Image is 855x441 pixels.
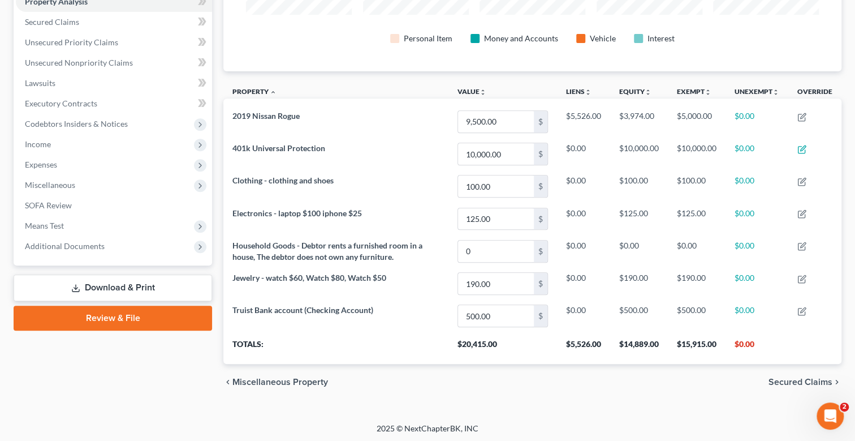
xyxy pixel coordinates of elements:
button: chevron_left Miscellaneous Property [223,378,328,387]
div: Personal Item [404,33,452,44]
i: expand_less [270,89,277,96]
td: $0.00 [557,235,610,267]
td: $125.00 [668,203,726,235]
div: $ [534,241,547,262]
i: unfold_more [645,89,651,96]
td: $0.00 [557,170,610,203]
span: Executory Contracts [25,99,97,108]
td: $0.00 [726,138,788,170]
span: Income [25,139,51,149]
span: Means Test [25,221,64,230]
span: Expenses [25,160,57,169]
span: Unsecured Nonpriority Claims [25,58,133,67]
span: 2019 Nissan Rogue [232,111,300,121]
th: $5,526.00 [557,332,610,364]
button: Secured Claims chevron_right [768,378,841,387]
a: Download & Print [14,275,212,301]
input: 0.00 [458,143,534,165]
span: Truist Bank account (Checking Account) [232,305,373,315]
td: $0.00 [726,105,788,138]
i: unfold_more [480,89,486,96]
td: $0.00 [668,235,726,267]
div: Vehicle [590,33,616,44]
a: Unexemptunfold_more [735,87,779,96]
i: chevron_left [223,378,232,387]
a: Unsecured Nonpriority Claims [16,53,212,73]
td: $0.00 [726,203,788,235]
td: $0.00 [726,235,788,267]
i: unfold_more [585,89,591,96]
div: Interest [647,33,675,44]
div: $ [534,111,547,132]
div: $ [534,175,547,197]
span: Additional Documents [25,241,105,251]
td: $5,526.00 [557,105,610,138]
td: $0.00 [557,203,610,235]
a: Property expand_less [232,87,277,96]
span: Unsecured Priority Claims [25,37,118,47]
a: SOFA Review [16,195,212,216]
a: Liensunfold_more [566,87,591,96]
th: $15,915.00 [668,332,726,364]
input: 0.00 [458,208,534,230]
th: $0.00 [726,332,788,364]
th: Totals: [223,332,448,364]
input: 0.00 [458,241,534,262]
div: $ [534,208,547,230]
span: Electronics - laptop $100 iphone $25 [232,208,362,218]
td: $10,000.00 [610,138,668,170]
td: $190.00 [610,268,668,300]
th: $20,415.00 [448,332,557,364]
div: Money and Accounts [484,33,558,44]
td: $500.00 [610,300,668,332]
div: $ [534,143,547,165]
a: Valueunfold_more [457,87,486,96]
span: Miscellaneous [25,180,75,190]
a: Secured Claims [16,12,212,32]
a: Lawsuits [16,73,212,93]
input: 0.00 [458,175,534,197]
td: $125.00 [610,203,668,235]
a: Executory Contracts [16,93,212,114]
span: 2 [840,403,849,412]
td: $190.00 [668,268,726,300]
td: $5,000.00 [668,105,726,138]
span: Household Goods - Debtor rents a furnished room in a house, The debtor does not own any furniture. [232,241,422,262]
input: 0.00 [458,273,534,294]
td: $0.00 [610,235,668,267]
a: Unsecured Priority Claims [16,32,212,53]
th: $14,889.00 [610,332,668,364]
span: Codebtors Insiders & Notices [25,119,128,129]
iframe: Intercom live chat [817,403,844,430]
i: unfold_more [705,89,711,96]
span: Miscellaneous Property [232,378,328,387]
td: $0.00 [726,268,788,300]
td: $100.00 [668,170,726,203]
td: $100.00 [610,170,668,203]
span: 401k Universal Protection [232,143,325,153]
input: 0.00 [458,305,534,327]
i: unfold_more [772,89,779,96]
span: Secured Claims [768,378,832,387]
a: Exemptunfold_more [677,87,711,96]
th: Override [788,80,841,106]
td: $3,974.00 [610,105,668,138]
span: SOFA Review [25,200,72,210]
span: Secured Claims [25,17,79,27]
div: $ [534,273,547,294]
div: $ [534,305,547,327]
span: Lawsuits [25,78,55,88]
td: $10,000.00 [668,138,726,170]
span: Jewelry - watch $60, Watch $80, Watch $50 [232,273,386,282]
input: 0.00 [458,111,534,132]
i: chevron_right [832,378,841,387]
td: $0.00 [726,300,788,332]
a: Review & File [14,306,212,331]
td: $0.00 [557,300,610,332]
td: $0.00 [557,268,610,300]
td: $500.00 [668,300,726,332]
a: Equityunfold_more [619,87,651,96]
td: $0.00 [726,170,788,203]
td: $0.00 [557,138,610,170]
span: Clothing - clothing and shoes [232,175,334,185]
